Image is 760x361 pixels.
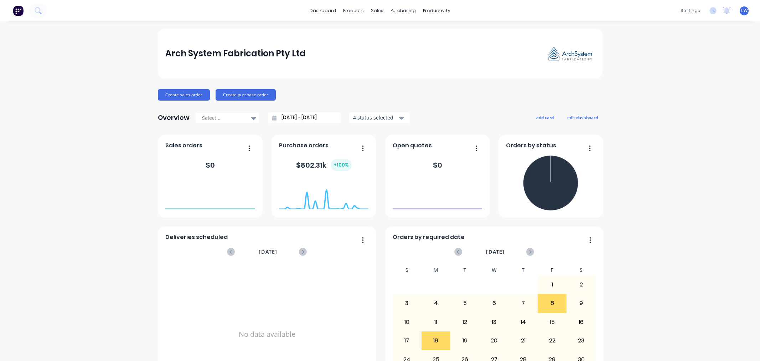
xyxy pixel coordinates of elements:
div: T [450,265,480,275]
button: Create purchase order [216,89,276,101]
div: 18 [422,332,450,350]
img: Arch System Fabrication Pty Ltd [545,44,595,63]
div: productivity [419,5,454,16]
div: products [340,5,367,16]
span: [DATE] [486,248,505,256]
div: $ 802.31k [296,159,352,171]
div: $ 0 [433,160,442,171]
div: 12 [451,313,479,331]
div: 4 [422,294,450,312]
div: W [480,265,509,275]
div: 16 [567,313,595,331]
div: + 100 % [331,159,352,171]
div: S [392,265,422,275]
div: 6 [480,294,508,312]
div: $ 0 [206,160,215,171]
button: Create sales order [158,89,210,101]
div: 8 [538,294,567,312]
div: 9 [567,294,595,312]
button: add card [532,113,558,122]
div: 7 [509,294,537,312]
div: purchasing [387,5,419,16]
div: 10 [393,313,421,331]
div: 4 status selected [353,114,398,121]
span: Sales orders [165,141,202,150]
div: F [538,265,567,275]
div: 2 [567,276,595,294]
span: LW [741,7,748,14]
img: Factory [13,5,24,16]
div: T [508,265,538,275]
div: 5 [451,294,479,312]
div: settings [677,5,704,16]
span: Open quotes [393,141,432,150]
div: 21 [509,332,537,350]
div: 22 [538,332,567,350]
div: 13 [480,313,508,331]
span: Orders by status [506,141,556,150]
div: Overview [158,111,190,125]
div: 11 [422,313,450,331]
span: Purchase orders [279,141,329,150]
div: 19 [451,332,479,350]
div: sales [367,5,387,16]
div: 3 [393,294,421,312]
div: S [567,265,596,275]
div: 23 [567,332,595,350]
button: 4 status selected [349,112,410,123]
div: 1 [538,276,567,294]
span: Orders by required date [393,233,465,241]
div: 17 [393,332,421,350]
div: 20 [480,332,508,350]
div: M [422,265,451,275]
a: dashboard [306,5,340,16]
button: edit dashboard [563,113,603,122]
span: [DATE] [259,248,277,256]
div: 14 [509,313,537,331]
div: 15 [538,313,567,331]
div: Arch System Fabrication Pty Ltd [165,46,306,61]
